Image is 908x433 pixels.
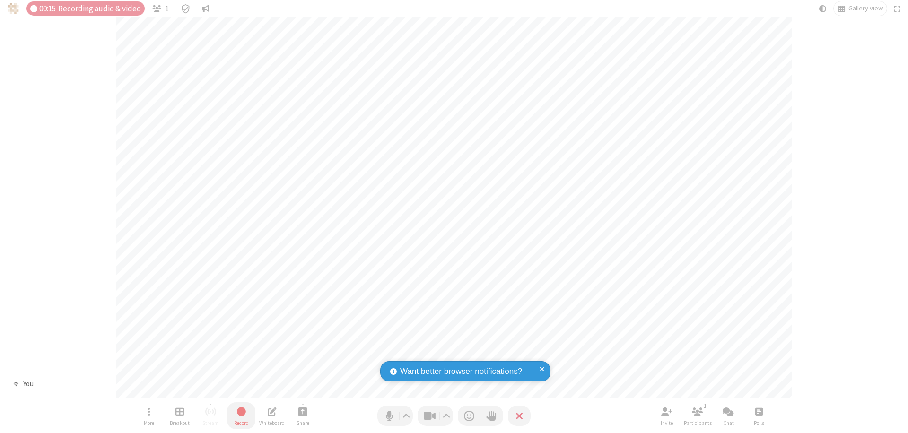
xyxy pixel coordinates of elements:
button: End or leave meeting [508,406,531,426]
span: Gallery view [848,5,883,12]
button: Audio settings [400,406,413,426]
button: Open menu [135,402,163,429]
span: Share [297,420,309,426]
button: Open poll [745,402,773,429]
button: Send a reaction [458,406,480,426]
button: Raise hand [480,406,503,426]
button: Conversation [198,1,213,16]
span: Polls [754,420,764,426]
button: Open participant list [148,1,173,16]
button: Stop video (⌘+Shift+V) [418,406,453,426]
div: You [19,379,37,390]
button: Change layout [834,1,887,16]
span: Participants [684,420,712,426]
span: Invite [661,420,673,426]
span: 00:15 [39,4,56,13]
div: Meeting details Encryption enabled [176,1,194,16]
button: Video setting [440,406,453,426]
button: Mute (⌘+Shift+A) [377,406,413,426]
button: Unable to start streaming without first stopping recording [196,402,225,429]
span: More [144,420,154,426]
span: Record [234,420,249,426]
button: Open participant list [683,402,712,429]
img: QA Selenium DO NOT DELETE OR CHANGE [8,3,19,14]
span: Recording audio & video [58,4,141,13]
span: Want better browser notifications? [400,365,522,378]
button: Open chat [714,402,742,429]
span: Whiteboard [259,420,285,426]
span: Breakout [170,420,190,426]
button: Open shared whiteboard [258,402,286,429]
button: Manage Breakout Rooms [166,402,194,429]
button: Using system theme [815,1,830,16]
div: Audio & video [26,1,145,16]
button: Invite participants (⌘+Shift+I) [653,402,681,429]
div: 1 [701,402,709,410]
button: Start sharing [288,402,317,429]
span: Chat [723,420,734,426]
button: Fullscreen [891,1,905,16]
span: Stream [202,420,218,426]
span: 1 [165,4,169,13]
button: Stop recording [227,402,255,429]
